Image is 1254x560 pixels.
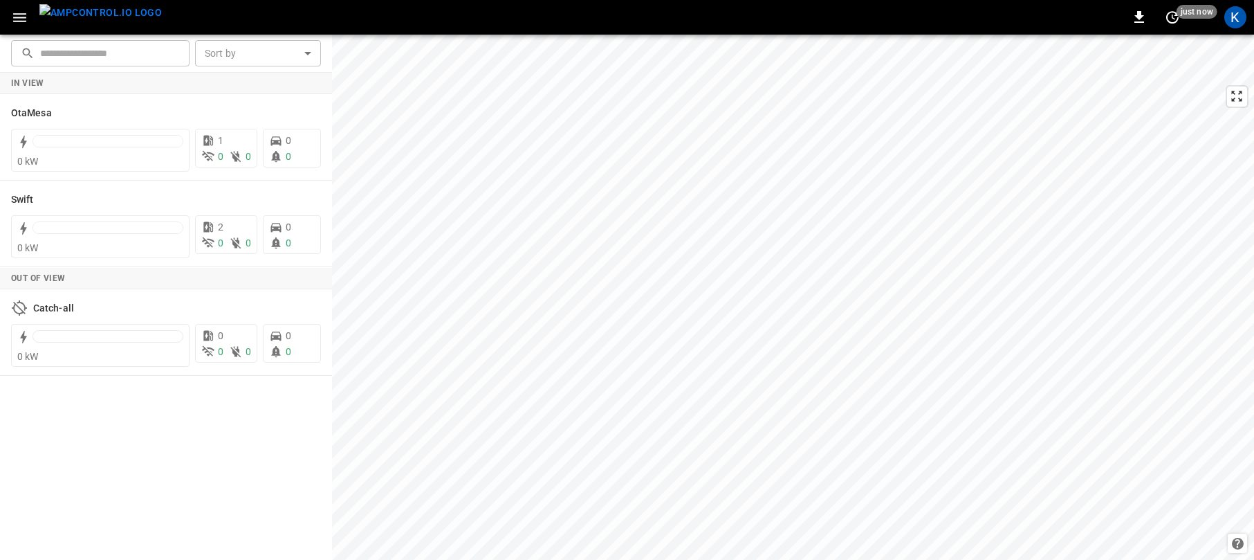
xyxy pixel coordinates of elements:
span: 0 [218,330,223,341]
h6: Swift [11,192,34,208]
span: 0 kW [17,242,39,253]
img: ampcontrol.io logo [39,4,162,21]
button: set refresh interval [1161,6,1183,28]
strong: Out of View [11,273,65,283]
span: 0 [246,237,251,249]
span: 0 [218,237,223,249]
strong: In View [11,78,44,88]
span: 0 [218,346,223,357]
div: profile-icon [1224,6,1246,28]
span: 0 [286,330,291,341]
h6: Catch-all [33,301,74,316]
h6: OtaMesa [11,106,52,121]
canvas: Map [332,35,1254,560]
span: 0 [286,222,291,233]
span: 0 [286,151,291,162]
span: 0 [246,346,251,357]
span: 0 [246,151,251,162]
span: 2 [218,222,223,233]
span: 1 [218,135,223,146]
span: 0 kW [17,156,39,167]
span: 0 [286,135,291,146]
span: 0 [286,346,291,357]
span: 0 [218,151,223,162]
span: 0 [286,237,291,249]
span: just now [1177,5,1217,19]
span: 0 kW [17,351,39,362]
